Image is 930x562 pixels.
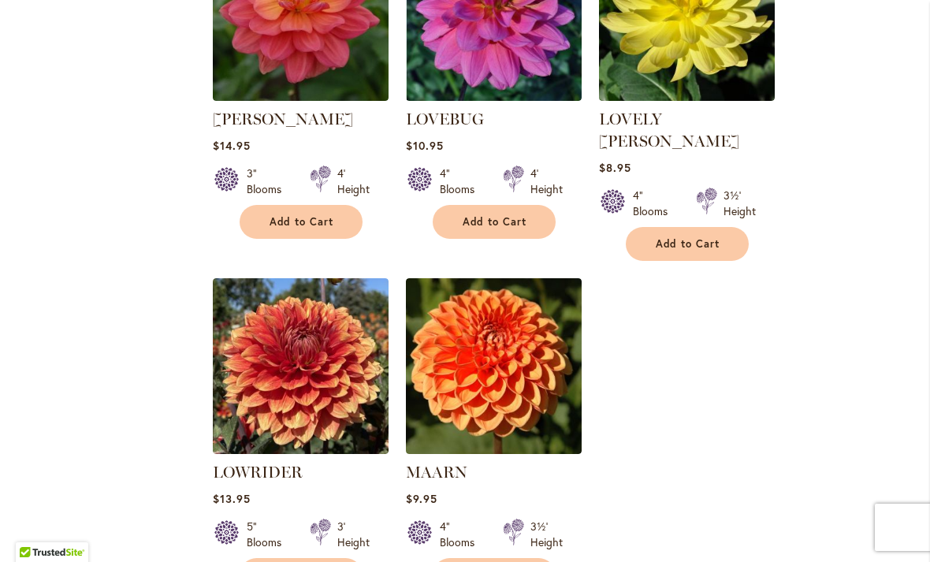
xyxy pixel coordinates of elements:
[213,110,353,128] a: [PERSON_NAME]
[406,278,582,454] img: MAARN
[406,89,582,104] a: LOVEBUG
[440,166,484,197] div: 4" Blooms
[433,205,556,239] button: Add to Cart
[626,227,749,261] button: Add to Cart
[406,442,582,457] a: MAARN
[633,188,677,219] div: 4" Blooms
[213,491,251,506] span: $13.95
[247,519,291,550] div: 5" Blooms
[599,89,775,104] a: LOVELY RITA
[440,519,484,550] div: 4" Blooms
[12,506,56,550] iframe: Launch Accessibility Center
[213,89,389,104] a: LORA ASHLEY
[656,237,720,251] span: Add to Cart
[270,215,334,229] span: Add to Cart
[247,166,291,197] div: 3" Blooms
[406,463,467,482] a: MAARN
[599,160,631,175] span: $8.95
[213,138,251,153] span: $14.95
[599,110,739,151] a: LOVELY [PERSON_NAME]
[530,166,563,197] div: 4' Height
[213,463,303,482] a: LOWRIDER
[406,138,444,153] span: $10.95
[213,278,389,454] img: Lowrider
[724,188,756,219] div: 3½' Height
[406,491,437,506] span: $9.95
[240,205,363,239] button: Add to Cart
[337,166,370,197] div: 4' Height
[337,519,370,550] div: 3' Height
[463,215,527,229] span: Add to Cart
[213,442,389,457] a: Lowrider
[406,110,484,128] a: LOVEBUG
[530,519,563,550] div: 3½' Height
